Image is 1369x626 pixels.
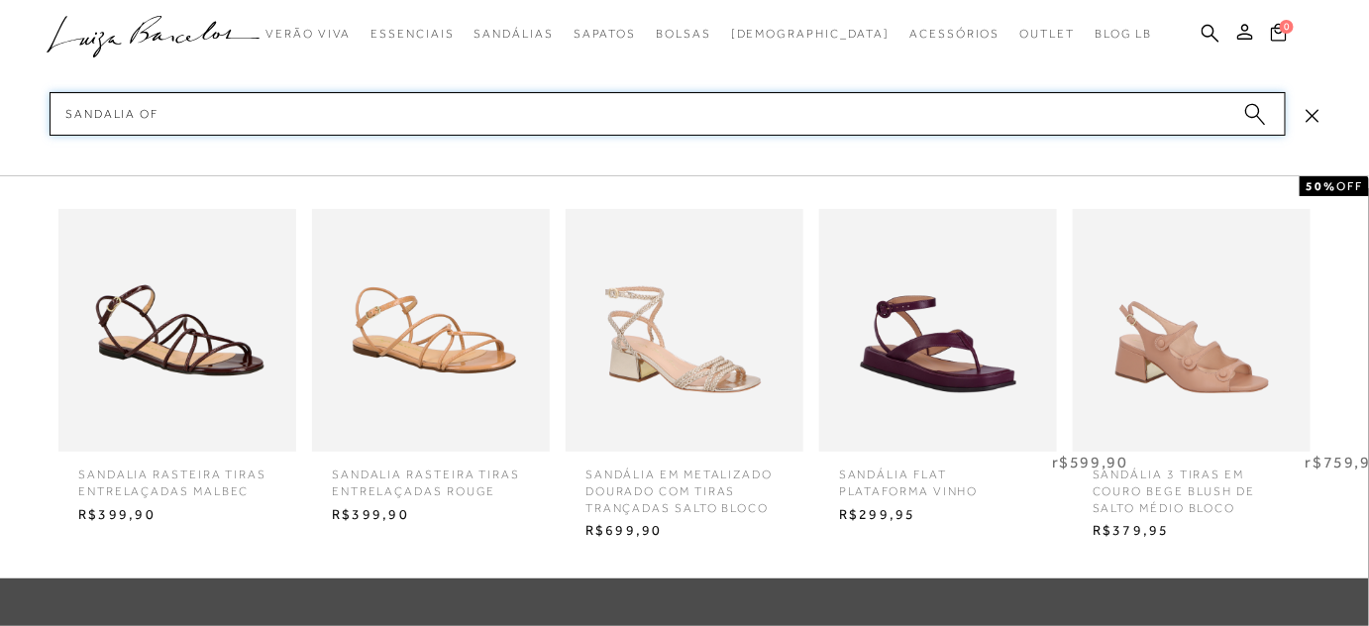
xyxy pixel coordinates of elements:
a: categoryNavScreenReaderText [474,16,554,52]
button: 0 [1265,22,1293,49]
a: categoryNavScreenReaderText [1020,16,1076,52]
span: R$379,95 [1078,516,1306,546]
span: Outlet [1020,27,1076,41]
span: SANDÁLIA 3 TIRAS EM COURO BEGE BLUSH DE SALTO MÉDIO BLOCO [1078,452,1306,516]
input: Buscar. [50,92,1286,136]
a: categoryNavScreenReaderText [656,16,711,52]
img: SANDÁLIA 3 TIRAS EM COURO BEGE BLUSH DE SALTO MÉDIO BLOCO [1073,174,1311,486]
span: R$699,90 [571,516,798,546]
span: R$399,90 [63,500,291,530]
span: OFF [1336,179,1363,193]
span: Sapatos [574,27,636,41]
img: SANDALIA RASTEIRA TIRAS ENTRELAÇADAS ROUGE [312,174,550,486]
span: Essenciais [370,27,454,41]
span: R$299,95 [824,500,1052,530]
span: R$399,90 [317,500,545,530]
span: SANDALIA RASTEIRA TIRAS ENTRELAÇADAS MALBEC [63,452,291,500]
span: Verão Viva [265,27,351,41]
span: Sandália flat plataforma vinho [824,452,1052,500]
span: 0 [1280,20,1294,34]
img: SANDALIA RASTEIRA TIRAS ENTRELAÇADAS MALBEC [58,174,296,486]
a: categoryNavScreenReaderText [370,16,454,52]
a: SANDALIA RASTEIRA TIRAS ENTRELAÇADAS ROUGE SANDALIA RASTEIRA TIRAS ENTRELAÇADAS ROUGE R$399,90 [307,209,555,529]
a: SANDALIA RASTEIRA TIRAS ENTRELAÇADAS MALBEC SANDALIA RASTEIRA TIRAS ENTRELAÇADAS MALBEC R$399,90 [53,209,301,529]
span: Sandálias [474,27,554,41]
a: BLOG LB [1095,16,1152,52]
a: Sandália flat plataforma vinho 50%OFF Sandália flat plataforma vinho R$599,90 R$299,95 [814,209,1062,529]
a: SANDÁLIA 3 TIRAS EM COURO BEGE BLUSH DE SALTO MÉDIO BLOCO 50%OFF SANDÁLIA 3 TIRAS EM COURO BEGE B... [1068,209,1316,546]
a: categoryNavScreenReaderText [574,16,636,52]
strong: 50% [1306,179,1336,193]
span: BLOG LB [1095,27,1152,41]
img: Sandália flat plataforma vinho [819,174,1057,486]
span: SANDÁLIA EM METALIZADO DOURADO COM TIRAS TRANÇADAS SALTO BLOCO [571,452,798,516]
a: categoryNavScreenReaderText [910,16,1000,52]
span: Acessórios [910,27,1000,41]
span: Bolsas [656,27,711,41]
a: categoryNavScreenReaderText [265,16,351,52]
a: SANDÁLIA EM METALIZADO DOURADO COM TIRAS TRANÇADAS SALTO BLOCO SANDÁLIA EM METALIZADO DOURADO COM... [561,209,808,546]
a: noSubCategoriesText [731,16,891,52]
img: SANDÁLIA EM METALIZADO DOURADO COM TIRAS TRANÇADAS SALTO BLOCO [566,174,803,486]
span: [DEMOGRAPHIC_DATA] [731,27,891,41]
span: SANDALIA RASTEIRA TIRAS ENTRELAÇADAS ROUGE [317,452,545,500]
